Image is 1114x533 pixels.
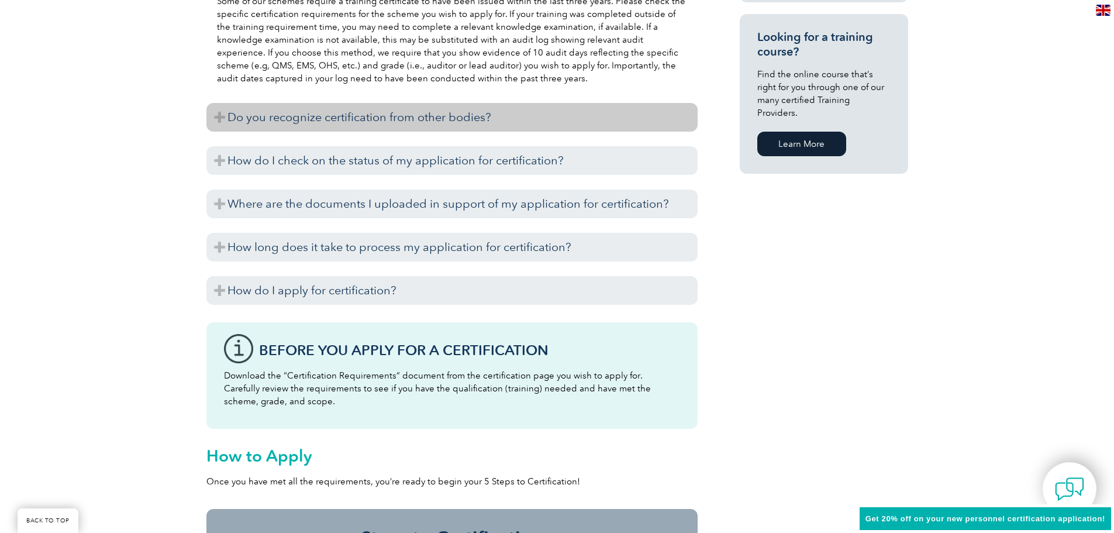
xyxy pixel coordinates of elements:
[1096,5,1110,16] img: en
[865,514,1105,523] span: Get 20% off on your new personnel certification application!
[206,233,698,262] h3: How long does it take to process my application for certification?
[206,475,698,488] p: Once you have met all the requirements, you’re ready to begin your 5 Steps to Certification!
[757,132,846,156] a: Learn More
[206,446,698,465] h2: How to Apply
[206,190,698,218] h3: Where are the documents I uploaded in support of my application for certification?
[206,103,698,132] h3: Do you recognize certification from other bodies?
[259,343,680,357] h3: Before You Apply For a Certification
[757,30,891,59] h3: Looking for a training course?
[224,369,680,408] p: Download the “Certification Requirements” document from the certification page you wish to apply ...
[1055,474,1084,504] img: contact-chat.png
[206,276,698,305] h3: How do I apply for certification?
[18,508,78,533] a: BACK TO TOP
[206,146,698,175] h3: How do I check on the status of my application for certification?
[757,68,891,119] p: Find the online course that’s right for you through one of our many certified Training Providers.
